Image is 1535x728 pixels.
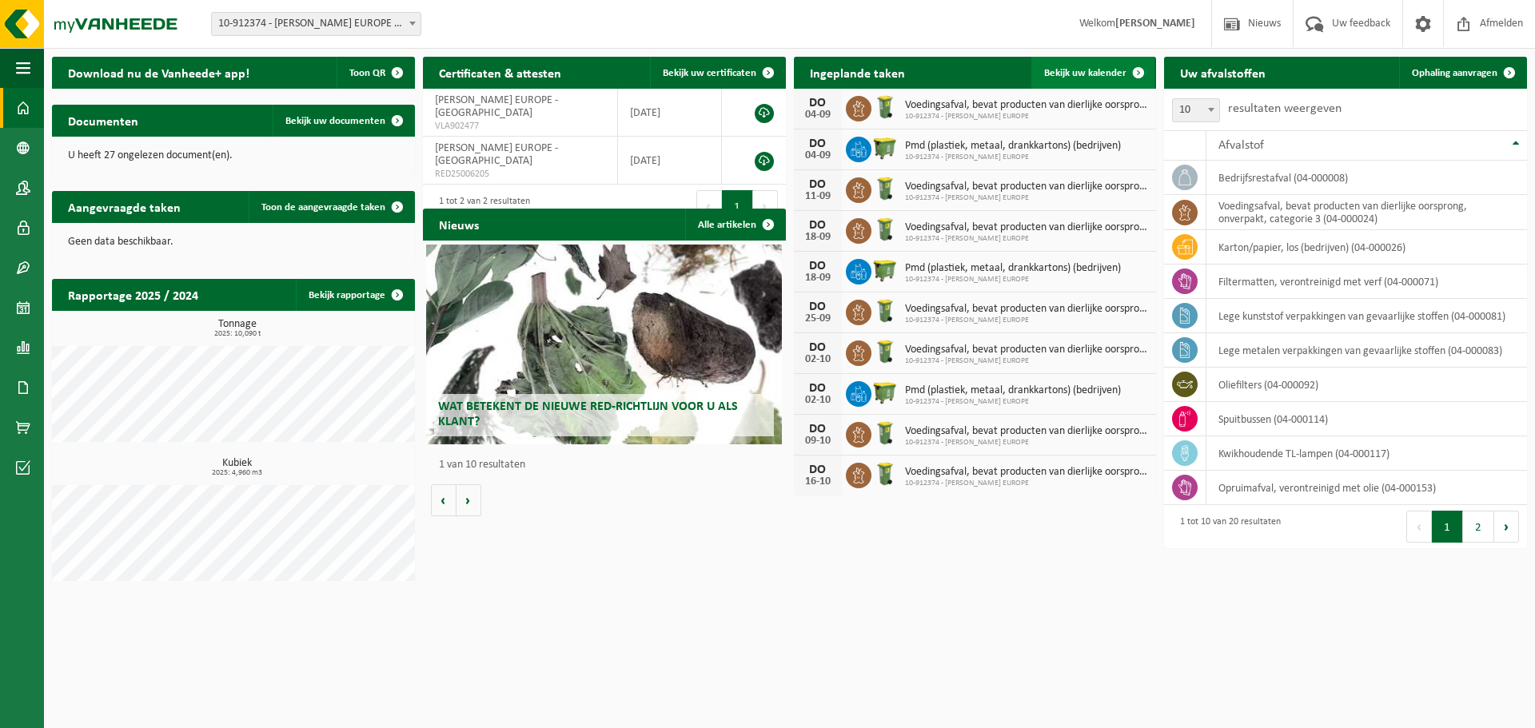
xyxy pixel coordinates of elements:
img: WB-0140-HPE-GN-50 [871,297,899,324]
span: Bekijk uw kalender [1044,68,1126,78]
img: WB-0140-HPE-GN-50 [871,338,899,365]
span: 2025: 10,090 t [60,330,415,338]
td: filtermatten, verontreinigd met verf (04-000071) [1206,265,1527,299]
a: Toon de aangevraagde taken [249,191,413,223]
span: Voedingsafval, bevat producten van dierlijke oorsprong, onverpakt, categorie 3 [905,303,1149,316]
span: Voedingsafval, bevat producten van dierlijke oorsprong, onverpakt, categorie 3 [905,344,1149,356]
div: 1 tot 2 van 2 resultaten [431,189,530,224]
span: Wat betekent de nieuwe RED-richtlijn voor u als klant? [438,400,738,428]
td: spuitbussen (04-000114) [1206,402,1527,436]
span: Voedingsafval, bevat producten van dierlijke oorsprong, onverpakt, categorie 3 [905,221,1149,234]
a: Bekijk uw documenten [273,105,413,137]
td: [DATE] [618,137,722,185]
div: 25-09 [802,313,834,324]
span: VLA902477 [435,120,605,133]
img: WB-1100-HPE-GN-50 [871,257,899,284]
span: 10-912374 - [PERSON_NAME] EUROPE [905,356,1149,366]
div: DO [802,260,834,273]
td: [DATE] [618,89,722,137]
strong: [PERSON_NAME] [1115,18,1195,30]
button: Next [753,190,778,222]
a: Ophaling aanvragen [1399,57,1525,89]
span: Pmd (plastiek, metaal, drankkartons) (bedrijven) [905,384,1121,397]
td: lege kunststof verpakkingen van gevaarlijke stoffen (04-000081) [1206,299,1527,333]
span: Toon de aangevraagde taken [261,202,385,213]
div: 11-09 [802,191,834,202]
div: DO [802,178,834,191]
label: resultaten weergeven [1228,102,1342,115]
span: Voedingsafval, bevat producten van dierlijke oorsprong, onverpakt, categorie 3 [905,181,1149,193]
a: Wat betekent de nieuwe RED-richtlijn voor u als klant? [426,245,782,444]
span: Pmd (plastiek, metaal, drankkartons) (bedrijven) [905,262,1121,275]
td: lege metalen verpakkingen van gevaarlijke stoffen (04-000083) [1206,333,1527,368]
span: 10 [1173,99,1219,121]
h2: Ingeplande taken [794,57,921,88]
div: 1 tot 10 van 20 resultaten [1172,509,1281,544]
h2: Nieuws [423,209,495,240]
span: 10-912374 - [PERSON_NAME] EUROPE [905,234,1149,244]
h2: Certificaten & attesten [423,57,577,88]
img: WB-0140-HPE-GN-50 [871,420,899,447]
td: karton/papier, los (bedrijven) (04-000026) [1206,230,1527,265]
div: 02-10 [802,354,834,365]
h2: Uw afvalstoffen [1164,57,1282,88]
div: 04-09 [802,150,834,161]
button: Previous [1406,511,1432,543]
div: DO [802,423,834,436]
td: kwikhoudende TL-lampen (04-000117) [1206,436,1527,471]
div: DO [802,382,834,395]
div: DO [802,137,834,150]
a: Alle artikelen [685,209,784,241]
span: Toon QR [349,68,385,78]
div: 02-10 [802,395,834,406]
button: Volgende [457,484,481,516]
span: Voedingsafval, bevat producten van dierlijke oorsprong, onverpakt, categorie 3 [905,425,1149,438]
span: 10-912374 - [PERSON_NAME] EUROPE [905,112,1149,121]
button: Next [1494,511,1519,543]
span: Pmd (plastiek, metaal, drankkartons) (bedrijven) [905,140,1121,153]
img: WB-0140-HPE-GN-50 [871,175,899,202]
button: Vorige [431,484,457,516]
img: WB-0140-HPE-GN-50 [871,460,899,487]
h2: Download nu de Vanheede+ app! [52,57,265,88]
button: 2 [1463,511,1494,543]
span: 10-912374 - FIKE EUROPE - HERENTALS [212,13,421,35]
button: 1 [1432,511,1463,543]
img: WB-1100-HPE-GN-50 [871,134,899,161]
span: Ophaling aanvragen [1412,68,1497,78]
span: 10-912374 - [PERSON_NAME] EUROPE [905,479,1149,488]
span: Voedingsafval, bevat producten van dierlijke oorsprong, onverpakt, categorie 3 [905,466,1149,479]
span: 10-912374 - [PERSON_NAME] EUROPE [905,438,1149,448]
p: 1 van 10 resultaten [439,459,778,471]
a: Bekijk uw certificaten [650,57,784,89]
div: 18-09 [802,232,834,243]
h3: Kubiek [60,458,415,477]
span: Voedingsafval, bevat producten van dierlijke oorsprong, onverpakt, categorie 3 [905,99,1149,112]
span: [PERSON_NAME] EUROPE - [GEOGRAPHIC_DATA] [435,142,558,167]
a: Bekijk uw kalender [1031,57,1154,89]
img: WB-0140-HPE-GN-50 [871,93,899,121]
span: [PERSON_NAME] EUROPE - [GEOGRAPHIC_DATA] [435,94,558,119]
div: DO [802,97,834,109]
h3: Tonnage [60,319,415,338]
div: DO [802,341,834,354]
p: U heeft 27 ongelezen document(en). [68,150,399,161]
span: 10-912374 - [PERSON_NAME] EUROPE [905,153,1121,162]
p: Geen data beschikbaar. [68,237,399,248]
span: 2025: 4,960 m3 [60,469,415,477]
span: Bekijk uw certificaten [663,68,756,78]
div: DO [802,463,834,476]
span: 10 [1172,98,1220,122]
td: bedrijfsrestafval (04-000008) [1206,161,1527,195]
div: 18-09 [802,273,834,284]
div: 09-10 [802,436,834,447]
button: Toon QR [337,57,413,89]
span: RED25006205 [435,168,605,181]
div: DO [802,219,834,232]
span: 10-912374 - [PERSON_NAME] EUROPE [905,316,1149,325]
h2: Documenten [52,105,154,136]
span: 10-912374 - [PERSON_NAME] EUROPE [905,397,1121,407]
span: Afvalstof [1218,139,1264,152]
h2: Aangevraagde taken [52,191,197,222]
button: 1 [722,190,753,222]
